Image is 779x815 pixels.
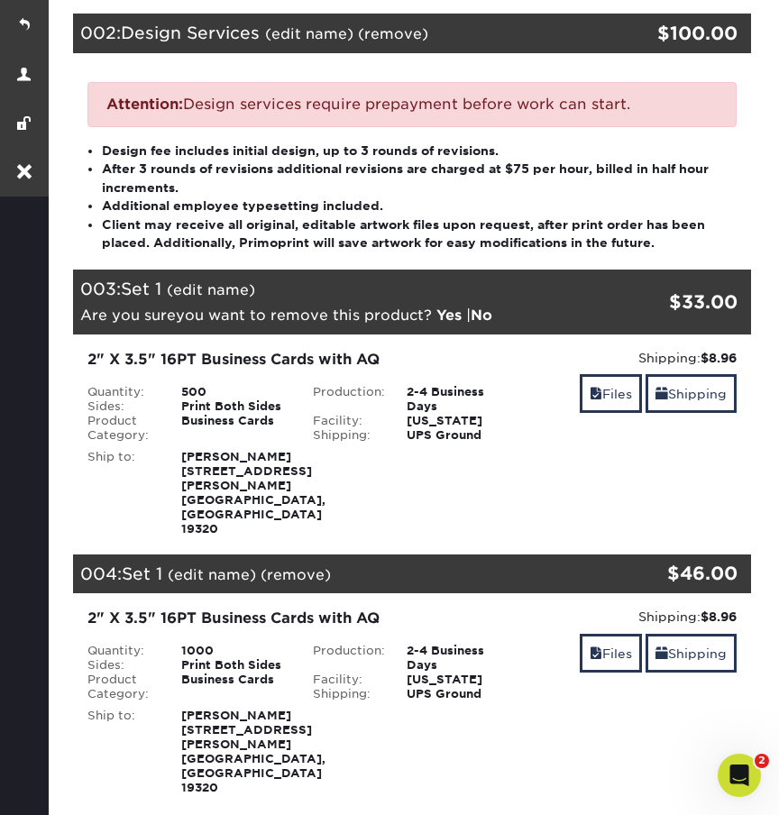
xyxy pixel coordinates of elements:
[102,142,737,160] li: Design fee includes initial design, up to 3 rounds of revisions.
[168,399,299,414] div: Print Both Sides
[181,450,325,536] strong: [PERSON_NAME] [STREET_ADDRESS][PERSON_NAME] [GEOGRAPHIC_DATA], [GEOGRAPHIC_DATA] 19320
[393,385,525,414] div: 2-4 Business Days
[299,644,393,673] div: Production:
[102,197,737,215] li: Additional employee typesetting included.
[87,349,511,371] div: 2" X 3.5" 16PT Business Cards with AQ
[655,646,668,661] span: shipping
[168,414,299,443] div: Business Cards
[299,385,393,414] div: Production:
[590,387,602,401] span: files
[638,20,738,47] div: $100.00
[538,349,737,367] div: Shipping:
[393,687,525,701] div: UPS Ground
[718,754,761,797] iframe: Intercom live chat
[701,351,737,365] strong: $8.96
[80,305,492,325] div: Are you sure
[580,374,642,413] a: Files
[393,644,525,673] div: 2-4 Business Days
[580,634,642,673] a: Files
[122,563,162,583] span: Set 1
[121,279,161,298] span: Set 1
[466,307,492,324] span: |
[102,215,737,252] li: Client may receive all original, editable artwork files upon request, after print order has been ...
[299,673,393,687] div: Facility:
[181,709,325,794] strong: [PERSON_NAME] [STREET_ADDRESS][PERSON_NAME] [GEOGRAPHIC_DATA], [GEOGRAPHIC_DATA] 19320
[74,673,168,701] div: Product Category:
[74,414,168,443] div: Product Category:
[176,307,424,324] span: you want to remove this product
[538,608,737,626] div: Shipping:
[74,399,168,414] div: Sides:
[74,385,168,399] div: Quantity:
[358,25,428,42] a: (remove)
[168,658,299,673] div: Print Both Sides
[701,609,737,624] strong: $8.96
[168,644,299,658] div: 1000
[646,634,737,673] a: Shipping
[87,82,737,127] div: Design services require prepayment before work can start.
[590,646,602,661] span: files
[168,385,299,399] div: 500
[261,566,331,583] a: (remove)
[393,414,525,428] div: [US_STATE]
[74,709,168,795] div: Ship to:
[424,307,432,324] span: ?
[102,160,737,197] li: After 3 rounds of revisions additional revisions are charged at $75 per hour, billed in half hour...
[393,428,525,443] div: UPS Ground
[106,96,183,113] strong: Attention:
[393,673,525,687] div: [US_STATE]
[655,387,668,401] span: shipping
[299,687,393,701] div: Shipping:
[299,414,393,428] div: Facility:
[638,288,738,316] div: $33.00
[436,307,462,324] a: Yes
[168,566,256,583] a: (edit name)
[168,673,299,701] div: Business Cards
[74,644,168,658] div: Quantity:
[265,25,353,42] a: (edit name)
[646,374,737,413] a: Shipping
[73,270,638,334] div: 003:
[73,14,638,53] div: 002:
[74,658,168,673] div: Sides:
[755,754,769,768] span: 2
[74,450,168,536] div: Ship to:
[73,554,638,594] div: 004:
[638,560,738,587] div: $46.00
[87,608,511,629] div: 2" X 3.5" 16PT Business Cards with AQ
[121,23,260,42] span: Design Services
[167,281,255,298] a: (edit name)
[299,428,393,443] div: Shipping:
[471,307,492,324] a: No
